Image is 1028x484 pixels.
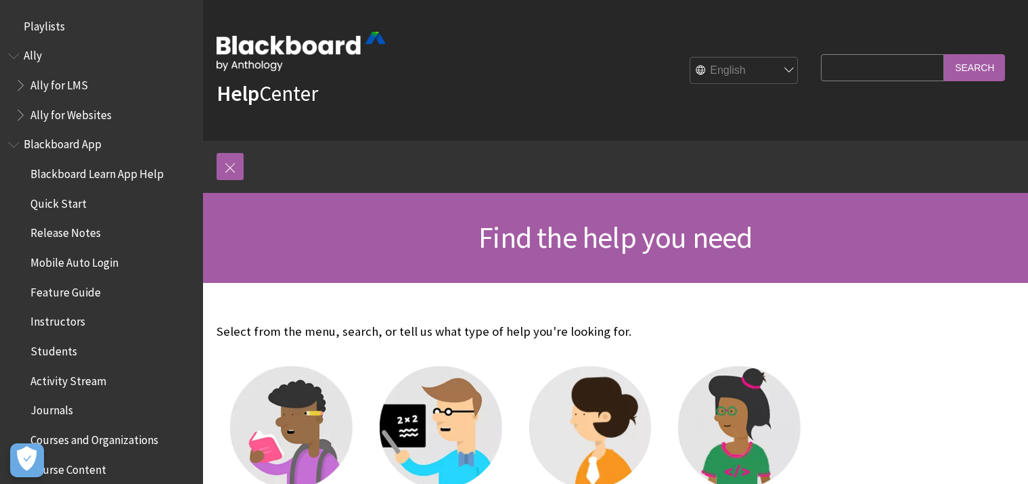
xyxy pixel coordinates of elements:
[8,15,195,38] nav: Book outline for Playlists
[24,15,65,33] span: Playlists
[944,54,1005,81] input: Search
[30,340,77,358] span: Students
[30,428,158,447] span: Courses and Organizations
[24,45,42,63] span: Ally
[8,45,195,127] nav: Book outline for Anthology Ally Help
[30,281,101,299] span: Feature Guide
[217,80,259,107] strong: Help
[690,58,799,85] select: Site Language Selector
[217,32,386,71] img: Blackboard by Anthology
[30,104,112,122] span: Ally for Websites
[30,251,118,269] span: Mobile Auto Login
[217,323,814,340] p: Select from the menu, search, or tell us what type of help you're looking for.
[30,222,101,240] span: Release Notes
[30,370,106,388] span: Activity Stream
[478,219,752,256] span: Find the help you need
[30,74,88,92] span: Ally for LMS
[217,80,318,107] a: HelpCenter
[30,192,87,211] span: Quick Start
[30,458,106,477] span: Course Content
[30,311,85,329] span: Instructors
[30,162,164,181] span: Blackboard Learn App Help
[10,443,44,477] button: Abrir preferencias
[30,399,73,418] span: Journals
[24,133,102,152] span: Blackboard App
